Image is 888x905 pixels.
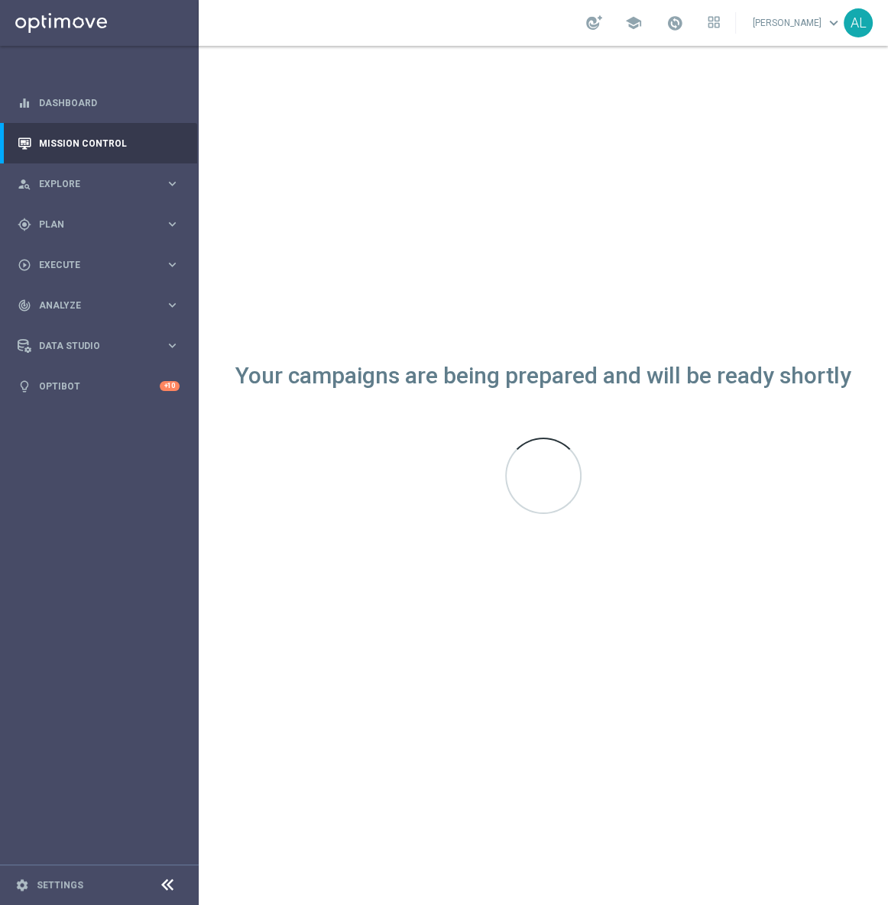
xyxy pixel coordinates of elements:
[17,299,180,312] button: track_changes Analyze keyboard_arrow_right
[18,177,165,191] div: Explore
[39,179,165,189] span: Explore
[39,220,165,229] span: Plan
[17,380,180,393] button: lightbulb Optibot +10
[18,339,165,353] div: Data Studio
[165,338,180,353] i: keyboard_arrow_right
[18,366,180,406] div: Optibot
[18,177,31,191] i: person_search
[39,260,165,270] span: Execute
[17,340,180,352] button: Data Studio keyboard_arrow_right
[39,301,165,310] span: Analyze
[18,82,180,123] div: Dashboard
[17,259,180,271] button: play_circle_outline Execute keyboard_arrow_right
[39,123,180,163] a: Mission Control
[17,137,180,150] button: Mission Control
[15,878,29,892] i: settings
[18,218,31,231] i: gps_fixed
[625,15,642,31] span: school
[17,97,180,109] button: equalizer Dashboard
[160,381,180,391] div: +10
[825,15,842,31] span: keyboard_arrow_down
[18,258,165,272] div: Execute
[751,11,844,34] a: [PERSON_NAME]keyboard_arrow_down
[18,123,180,163] div: Mission Control
[18,299,165,312] div: Analyze
[165,176,180,191] i: keyboard_arrow_right
[235,370,851,383] div: Your campaigns are being prepared and will be ready shortly
[165,257,180,272] i: keyboard_arrow_right
[18,299,31,312] i: track_changes
[18,380,31,393] i: lightbulb
[17,218,180,231] button: gps_fixed Plan keyboard_arrow_right
[39,366,160,406] a: Optibot
[18,96,31,110] i: equalizer
[37,881,83,890] a: Settings
[39,341,165,351] span: Data Studio
[165,298,180,312] i: keyboard_arrow_right
[18,258,31,272] i: play_circle_outline
[165,217,180,231] i: keyboard_arrow_right
[17,178,180,190] button: person_search Explore keyboard_arrow_right
[39,82,180,123] a: Dashboard
[18,218,165,231] div: Plan
[844,8,873,37] div: AL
